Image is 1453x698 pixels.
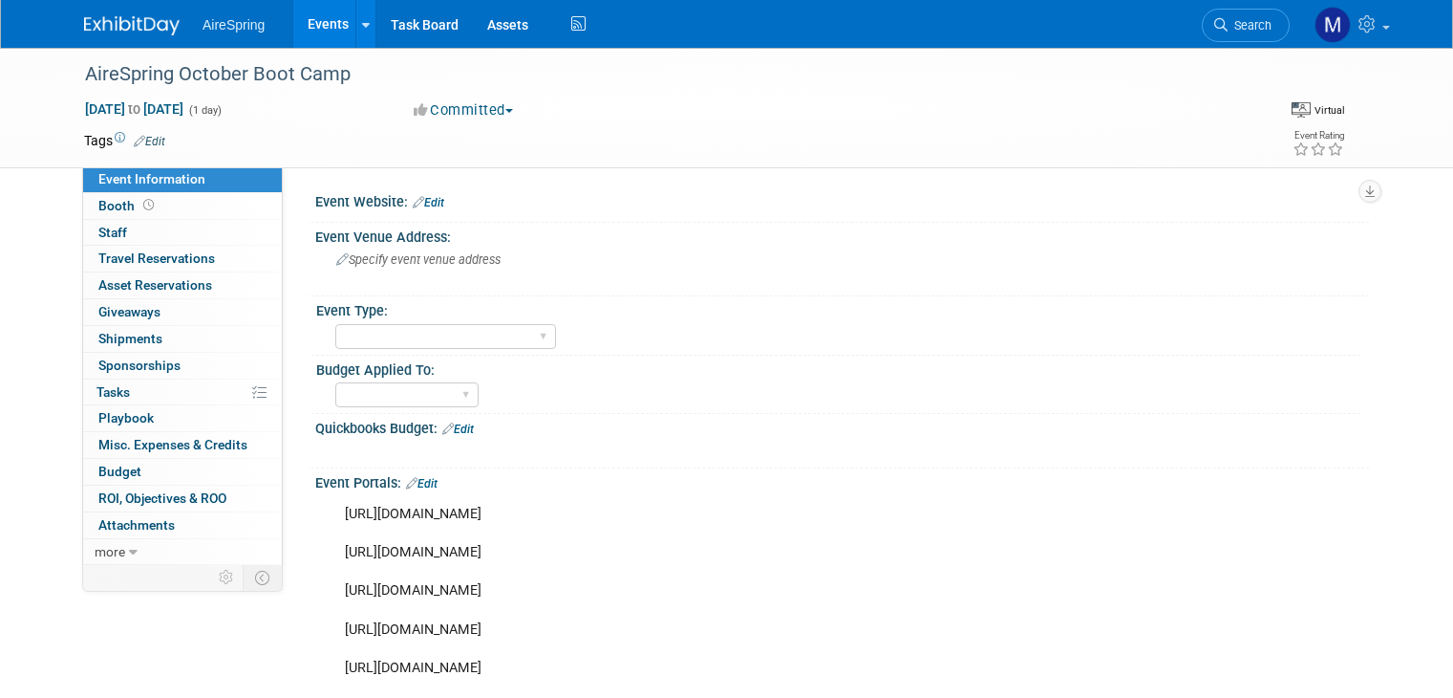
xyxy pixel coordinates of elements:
a: ROI, Objectives & ROO [83,486,282,512]
span: Specify event venue address [336,252,501,267]
span: more [95,544,125,559]
div: AireSpring October Boot Camp [78,57,1238,92]
span: Event Information [98,171,205,186]
span: Misc. Expenses & Credits [98,437,247,452]
span: Shipments [98,331,162,346]
a: Travel Reservations [83,246,282,272]
span: Giveaways [98,304,160,319]
div: Virtual [1314,103,1345,118]
a: Edit [413,196,444,209]
span: Sponsorships [98,358,181,373]
span: AireSpring [203,17,265,33]
a: more [83,539,282,565]
a: Shipments [83,326,282,352]
a: Giveaways [83,299,282,325]
span: Search [1228,18,1271,33]
div: Event Rating [1293,131,1344,141]
button: Committed [407,100,521,120]
a: Edit [406,477,438,491]
td: Tags [84,131,165,150]
a: Event Information [83,166,282,192]
img: ExhibitDay [84,16,180,35]
span: to [125,101,143,117]
a: Booth [83,193,282,219]
span: Attachments [98,517,175,533]
a: Asset Reservations [83,273,282,298]
a: Budget [83,459,282,485]
span: ROI, Objectives & ROO [98,491,226,506]
div: Event Type: [316,296,1360,320]
div: Budget Applied To: [316,356,1360,380]
span: Budget [98,464,141,479]
span: Staff [98,225,127,240]
div: Event Venue Address: [315,223,1369,247]
a: Search [1202,9,1290,42]
span: Asset Reservations [98,277,212,293]
td: Personalize Event Tab Strip [210,565,244,590]
td: Toggle Event Tabs [244,565,283,590]
span: [DATE] [DATE] [84,100,184,118]
span: Travel Reservations [98,251,215,266]
a: Attachments [83,513,282,538]
div: Quickbooks Budget: [315,414,1369,439]
a: Misc. Expenses & Credits [83,432,282,458]
a: Edit [442,423,474,436]
span: Booth not reserved yet [139,198,158,212]
span: Booth [98,198,158,213]
a: Staff [83,220,282,246]
span: Playbook [98,410,154,425]
a: Sponsorships [83,353,282,379]
img: Matthew Peck [1314,7,1351,43]
div: Event Website: [315,187,1369,212]
img: Format-Virtual.png [1292,102,1311,118]
span: Tasks [96,384,130,400]
a: Edit [134,135,165,148]
div: Event Portals: [315,469,1369,493]
div: Event Format [1292,99,1345,119]
a: Playbook [83,405,282,431]
a: Tasks [83,380,282,405]
span: (1 day) [187,104,222,117]
div: Event Format [1159,99,1345,128]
